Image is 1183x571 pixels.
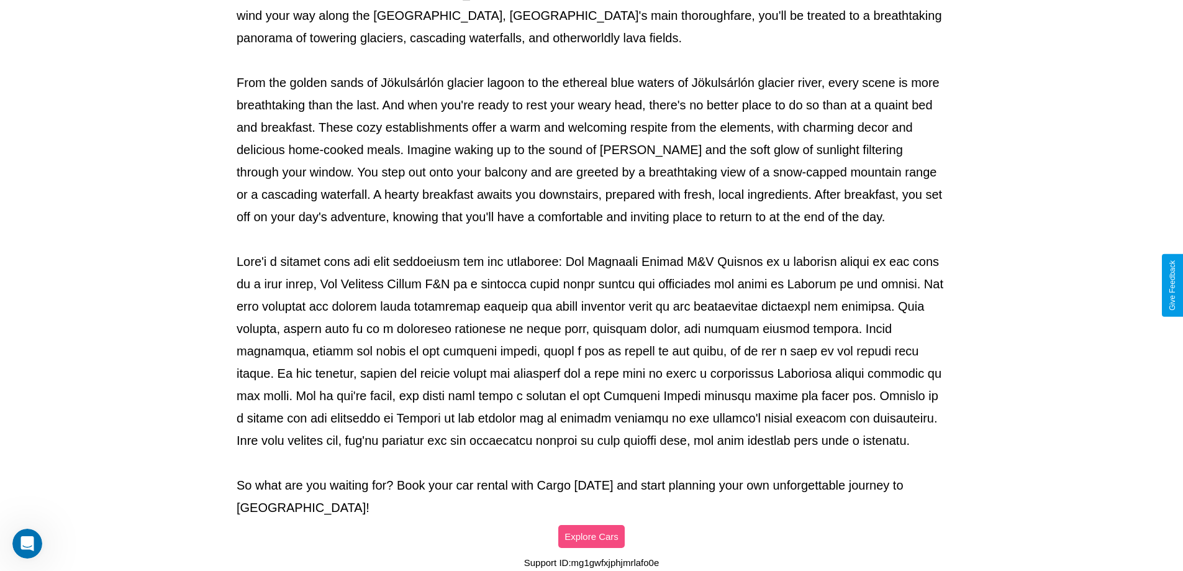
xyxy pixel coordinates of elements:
[1168,260,1177,311] div: Give Feedback
[524,554,659,571] p: Support ID: mg1gwfxjphjmrlafo0e
[558,525,625,548] button: Explore Cars
[12,529,42,559] iframe: Intercom live chat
